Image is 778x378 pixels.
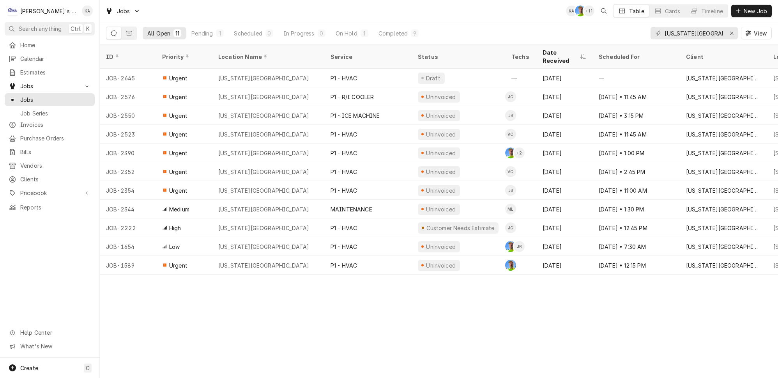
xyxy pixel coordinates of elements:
[169,224,181,232] span: High
[100,69,156,87] div: JOB-2645
[20,342,90,350] span: What's New
[412,29,417,37] div: 9
[5,93,95,106] a: Jobs
[100,162,156,181] div: JOB-2352
[505,129,516,140] div: Valente Castillo's Avatar
[106,53,148,61] div: ID
[100,125,156,144] div: JOB-2523
[425,149,457,157] div: Uninvoiced
[505,110,516,121] div: Joey Brabb's Avatar
[514,147,525,158] div: + 2
[592,125,680,144] div: [DATE] • 11:45 AM
[20,328,90,337] span: Help Center
[598,5,610,17] button: Open search
[686,243,761,251] div: [US_STATE][GEOGRAPHIC_DATA]
[100,218,156,237] div: JOB-2222
[100,87,156,106] div: JOB-2576
[218,130,309,138] div: [US_STATE][GEOGRAPHIC_DATA]
[536,144,592,162] div: [DATE]
[686,205,761,213] div: [US_STATE][GEOGRAPHIC_DATA]
[536,256,592,275] div: [DATE]
[331,261,357,270] div: P1 - HVAC
[218,168,309,176] div: [US_STATE][GEOGRAPHIC_DATA]
[5,340,95,353] a: Go to What's New
[147,29,170,37] div: All Open
[686,224,761,232] div: [US_STATE][GEOGRAPHIC_DATA]
[86,25,90,33] span: K
[20,175,91,183] span: Clients
[20,109,91,117] span: Job Series
[425,93,457,101] div: Uninvoiced
[20,7,78,15] div: [PERSON_NAME]'s Refrigeration
[505,166,516,177] div: Valente Castillo's Avatar
[331,112,380,120] div: P1 - ICE MACHINE
[218,93,309,101] div: [US_STATE][GEOGRAPHIC_DATA]
[592,256,680,275] div: [DATE] • 12:15 PM
[514,241,525,252] div: Joey Brabb's Avatar
[20,134,91,142] span: Purchase Orders
[169,168,187,176] span: Urgent
[331,149,357,157] div: P1 - HVAC
[175,29,180,37] div: 11
[5,173,95,186] a: Clients
[5,107,95,120] a: Job Series
[169,130,187,138] span: Urgent
[566,5,577,16] div: KA
[191,29,213,37] div: Pending
[20,41,91,49] span: Home
[575,5,586,16] div: GA
[331,130,357,138] div: P1 - HVAC
[742,7,769,15] span: New Job
[20,55,91,63] span: Calendar
[425,224,495,232] div: Customer Needs Estimate
[5,66,95,79] a: Estimates
[425,130,457,138] div: Uninvoiced
[169,186,187,195] span: Urgent
[686,186,761,195] div: [US_STATE][GEOGRAPHIC_DATA]
[102,5,143,18] a: Go to Jobs
[162,53,204,61] div: Priority
[505,260,516,271] div: Greg Austin's Avatar
[505,166,516,177] div: VC
[100,200,156,218] div: JOB-2344
[20,82,79,90] span: Jobs
[505,204,516,215] div: Mikah Levitt-Freimuth's Avatar
[267,29,272,37] div: 0
[331,243,357,251] div: P1 - HVAC
[117,7,130,15] span: Jobs
[592,106,680,125] div: [DATE] • 3:15 PM
[5,159,95,172] a: Vendors
[536,237,592,256] div: [DATE]
[19,25,62,33] span: Search anything
[686,112,761,120] div: [US_STATE][GEOGRAPHIC_DATA]
[536,162,592,181] div: [DATE]
[100,144,156,162] div: JOB-2390
[319,29,324,37] div: 0
[100,256,156,275] div: JOB-1589
[5,52,95,65] a: Calendar
[686,130,761,138] div: [US_STATE][GEOGRAPHIC_DATA]
[731,5,772,17] button: New Job
[5,326,95,339] a: Go to Help Center
[505,185,516,196] div: Joey Brabb's Avatar
[505,185,516,196] div: JB
[283,29,315,37] div: In Progress
[20,189,79,197] span: Pricebook
[169,149,187,157] span: Urgent
[169,243,180,251] span: Low
[71,25,81,33] span: Ctrl
[425,243,457,251] div: Uninvoiced
[505,129,516,140] div: VC
[425,261,457,270] div: Uninvoiced
[82,5,93,16] div: Korey Austin's Avatar
[20,96,91,104] span: Jobs
[629,7,644,15] div: Table
[362,29,367,37] div: 1
[514,147,525,158] div: 's Avatar
[665,27,723,39] input: Keyword search
[536,87,592,106] div: [DATE]
[331,224,357,232] div: P1 - HVAC
[505,241,516,252] div: GA
[20,121,91,129] span: Invoices
[686,93,761,101] div: [US_STATE][GEOGRAPHIC_DATA]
